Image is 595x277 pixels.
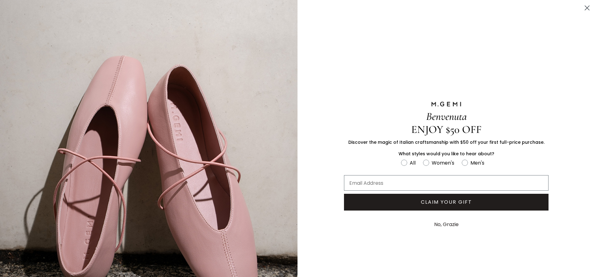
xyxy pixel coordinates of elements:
button: No, Grazie [431,217,462,232]
div: Women's [432,159,454,167]
button: CLAIM YOUR GIFT [344,194,549,211]
span: Discover the magic of Italian craftsmanship with $50 off your first full-price purchase. [348,139,544,145]
button: Close dialog [582,2,593,13]
div: Men's [470,159,484,167]
img: M.GEMI [431,101,462,107]
input: Email Address [344,175,549,191]
span: What styles would you like to hear about? [399,151,494,157]
span: ENJOY $50 OFF [411,123,482,136]
div: All [410,159,416,167]
span: Benvenuta [426,110,467,123]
